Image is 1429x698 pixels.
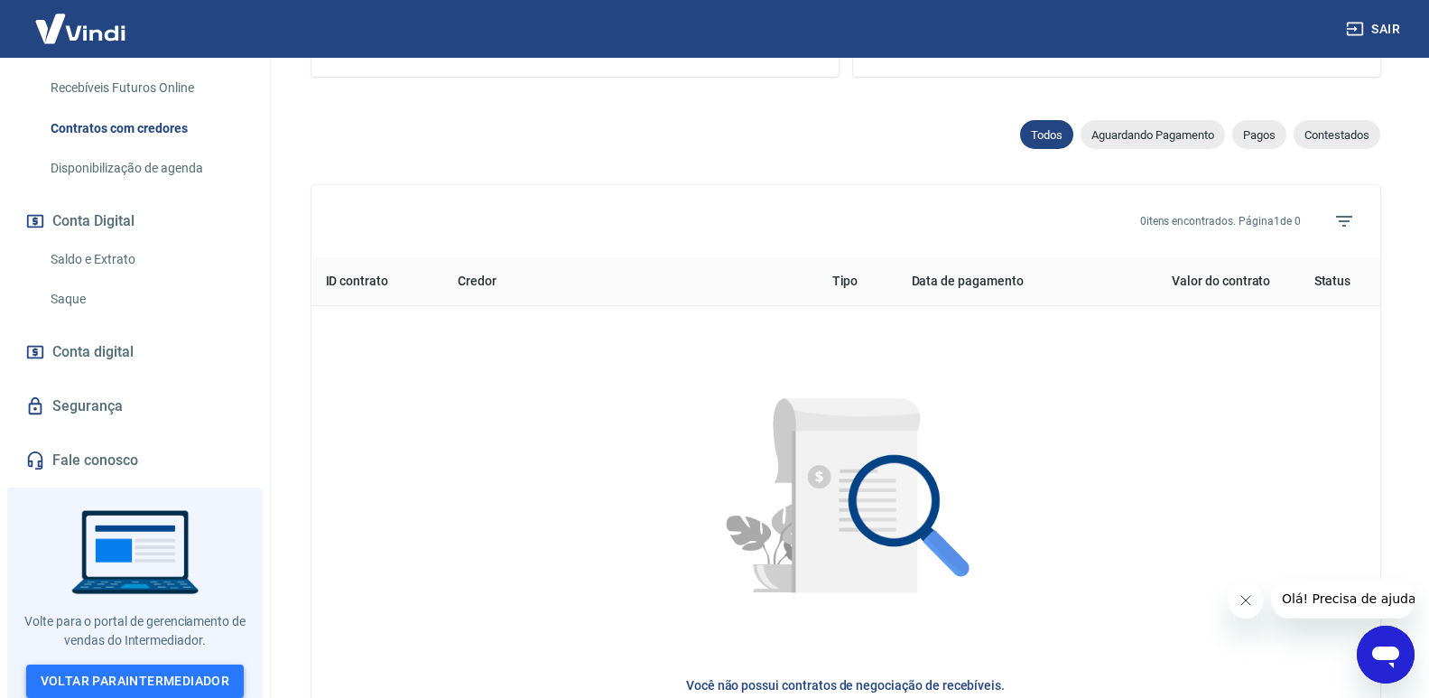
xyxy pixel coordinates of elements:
h6: Você não possui contratos de negociação de recebíveis. [340,676,1351,694]
span: Contestados [1294,128,1380,142]
button: Sair [1342,13,1407,46]
div: Aguardando Pagamento [1081,120,1225,149]
a: Voltar paraIntermediador [26,665,245,698]
th: ID contrato [311,257,444,306]
span: Aguardando Pagamento [1081,128,1225,142]
a: Saldo e Extrato [43,241,248,278]
th: Credor [443,257,817,306]
span: Pagos [1232,128,1286,142]
a: Segurança [22,386,248,426]
a: Fale conosco [22,441,248,480]
p: 0 itens encontrados. Página 1 de 0 [1140,213,1301,229]
th: Status [1285,257,1379,306]
div: Pagos [1232,120,1286,149]
a: Saque [43,281,248,318]
iframe: Fechar mensagem [1228,582,1264,619]
a: Contratos com credores [43,110,248,147]
span: Olá! Precisa de ajuda? [11,13,152,27]
span: Filtros [1322,200,1366,243]
th: Tipo [818,257,897,306]
div: Todos [1020,120,1073,149]
span: Todos [1020,128,1073,142]
img: Vindi [22,1,139,56]
th: Valor do contrato [1100,257,1285,306]
img: Nenhum item encontrado [679,335,1013,669]
iframe: Botão para abrir a janela de mensagens [1357,626,1415,684]
button: Conta Digital [22,201,248,241]
span: Conta digital [52,340,134,365]
th: Data de pagamento [897,257,1101,306]
a: Disponibilização de agenda [43,150,248,187]
a: Recebíveis Futuros Online [43,70,248,107]
a: Conta digital [22,332,248,372]
iframe: Mensagem da empresa [1271,579,1415,619]
div: Contestados [1294,120,1380,149]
